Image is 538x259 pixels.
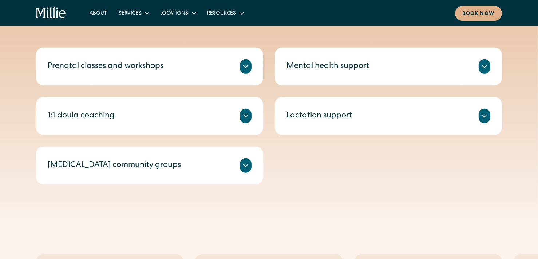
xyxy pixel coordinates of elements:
[207,10,236,17] div: Resources
[48,160,181,172] div: [MEDICAL_DATA] community groups
[48,110,115,122] div: 1:1 doula coaching
[48,61,163,73] div: Prenatal classes and workshops
[201,7,249,19] div: Resources
[455,6,502,21] a: Book now
[119,10,141,17] div: Services
[160,10,188,17] div: Locations
[286,61,369,73] div: Mental health support
[113,7,154,19] div: Services
[154,7,201,19] div: Locations
[36,7,66,19] a: home
[462,10,495,18] div: Book now
[286,110,352,122] div: Lactation support
[84,7,113,19] a: About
